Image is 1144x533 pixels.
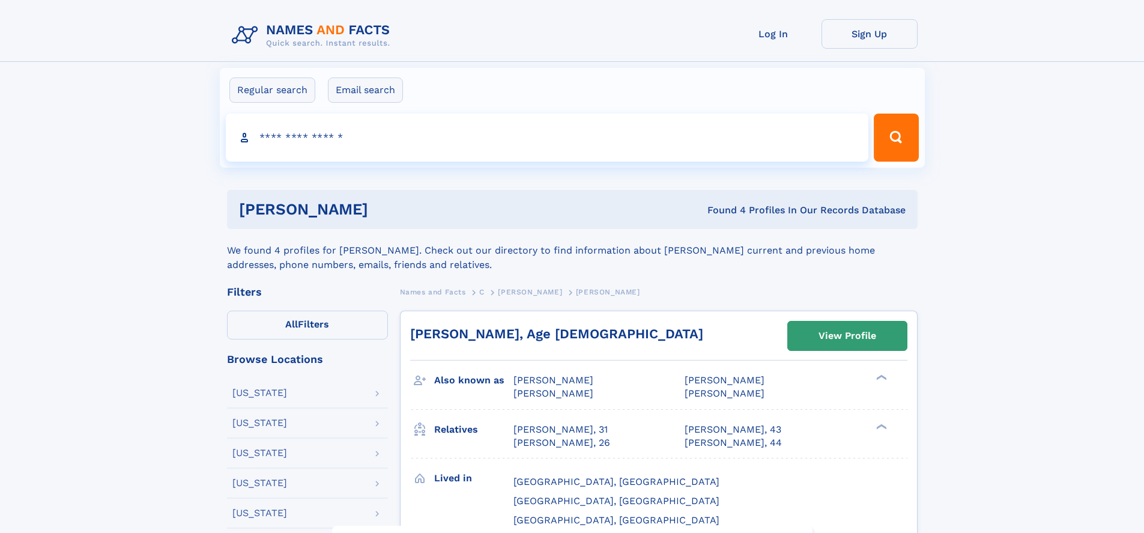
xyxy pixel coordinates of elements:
[229,78,315,103] label: Regular search
[725,19,822,49] a: Log In
[537,204,906,217] div: Found 4 Profiles In Our Records Database
[227,287,388,297] div: Filters
[685,423,781,436] a: [PERSON_NAME], 43
[576,288,640,296] span: [PERSON_NAME]
[685,436,782,449] a: [PERSON_NAME], 44
[400,284,466,299] a: Names and Facts
[685,374,764,386] span: [PERSON_NAME]
[434,468,513,489] h3: Lived in
[513,423,608,436] a: [PERSON_NAME], 31
[873,422,888,430] div: ❯
[498,284,562,299] a: [PERSON_NAME]
[822,19,918,49] a: Sign Up
[328,78,403,103] label: Email search
[513,514,719,526] span: [GEOGRAPHIC_DATA], [GEOGRAPHIC_DATA]
[513,374,593,386] span: [PERSON_NAME]
[479,284,485,299] a: C
[434,419,513,440] h3: Relatives
[479,288,485,296] span: C
[513,495,719,507] span: [GEOGRAPHIC_DATA], [GEOGRAPHIC_DATA]
[232,508,287,518] div: [US_STATE]
[232,448,287,458] div: [US_STATE]
[685,388,764,399] span: [PERSON_NAME]
[227,354,388,365] div: Browse Locations
[227,19,400,52] img: Logo Names and Facts
[232,478,287,488] div: [US_STATE]
[788,321,907,350] a: View Profile
[232,388,287,398] div: [US_STATE]
[227,229,918,272] div: We found 4 profiles for [PERSON_NAME]. Check out our directory to find information about [PERSON_...
[226,114,869,162] input: search input
[239,202,538,217] h1: [PERSON_NAME]
[513,476,719,487] span: [GEOGRAPHIC_DATA], [GEOGRAPHIC_DATA]
[227,311,388,340] label: Filters
[513,388,593,399] span: [PERSON_NAME]
[513,436,610,449] a: [PERSON_NAME], 26
[874,114,918,162] button: Search Button
[410,326,703,341] a: [PERSON_NAME], Age [DEMOGRAPHIC_DATA]
[434,370,513,391] h3: Also known as
[873,374,888,382] div: ❯
[285,318,298,330] span: All
[498,288,562,296] span: [PERSON_NAME]
[819,322,876,350] div: View Profile
[232,418,287,428] div: [US_STATE]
